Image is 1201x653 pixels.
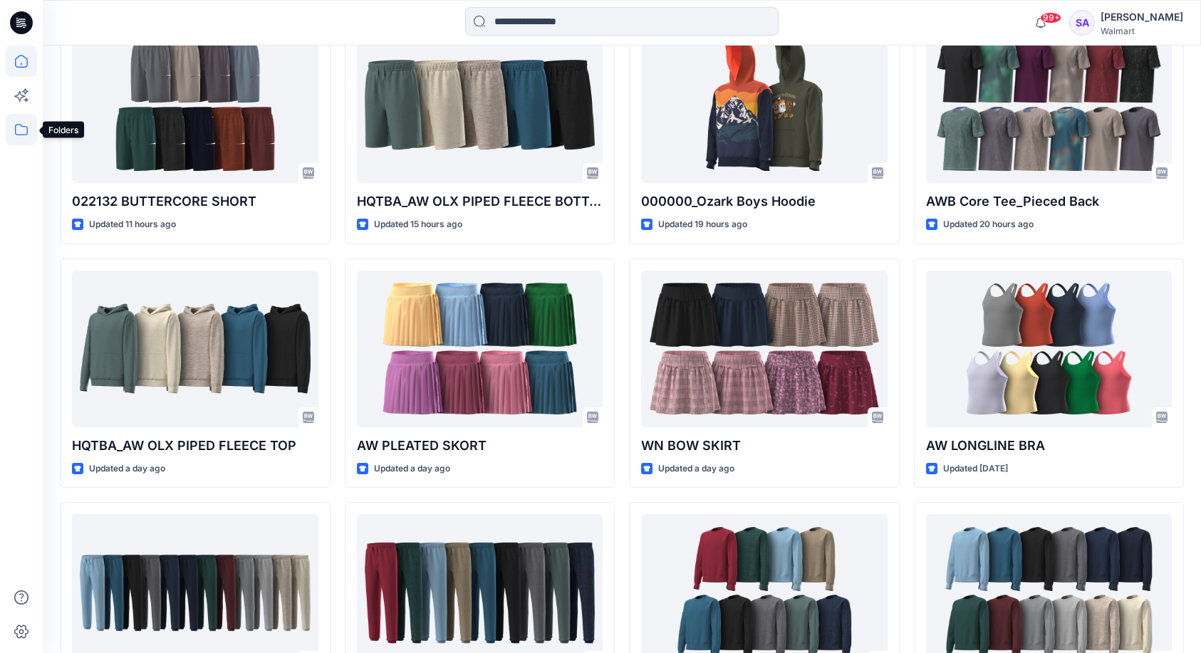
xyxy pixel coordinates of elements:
[1101,26,1183,36] div: Walmart
[374,461,450,476] p: Updated a day ago
[72,26,318,183] a: 022132 BUTTERCORE SHORT
[926,271,1173,427] a: AW LONGLINE BRA
[1069,10,1095,36] div: SA
[72,436,318,456] p: HQTBA_AW OLX PIPED FLEECE TOP
[658,217,747,232] p: Updated 19 hours ago
[926,192,1173,211] p: AWB Core Tee_Pieced Back
[89,461,165,476] p: Updated a day ago
[357,26,603,183] a: HQTBA_AW OLX PIPED FLEECE BOTTOM
[357,271,603,427] a: AW PLEATED SKORT
[89,217,176,232] p: Updated 11 hours ago
[943,461,1008,476] p: Updated [DATE]
[641,192,888,211] p: 000000_Ozark Boys Hoodie
[943,217,1034,232] p: Updated 20 hours ago
[641,26,888,183] a: 000000_Ozark Boys Hoodie
[926,436,1173,456] p: AW LONGLINE BRA
[357,192,603,211] p: HQTBA_AW OLX PIPED FLEECE BOTTOM
[374,217,462,232] p: Updated 15 hours ago
[641,436,888,456] p: WN BOW SKIRT
[641,271,888,427] a: WN BOW SKIRT
[658,461,734,476] p: Updated a day ago
[1101,9,1183,26] div: [PERSON_NAME]
[1040,12,1061,23] span: 99+
[926,26,1173,183] a: AWB Core Tee_Pieced Back
[72,271,318,427] a: HQTBA_AW OLX PIPED FLEECE TOP
[357,436,603,456] p: AW PLEATED SKORT
[72,192,318,211] p: 022132 BUTTERCORE SHORT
